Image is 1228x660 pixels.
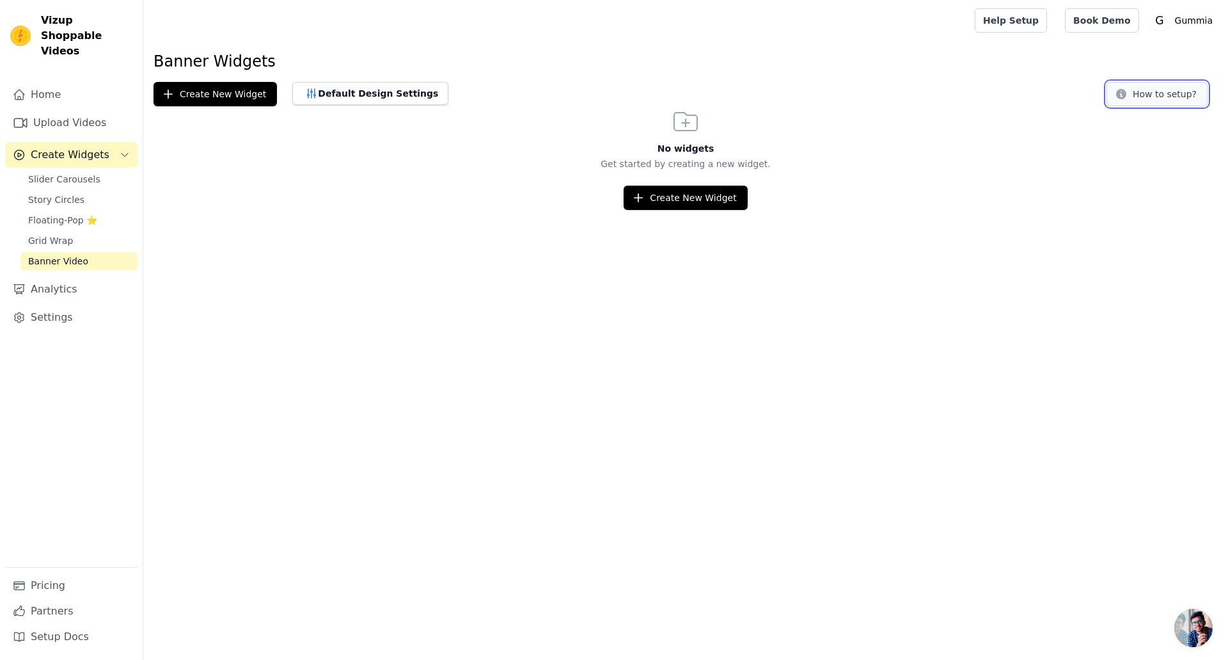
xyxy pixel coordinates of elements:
button: Create New Widget [624,186,747,210]
h3: No widgets [143,142,1228,155]
button: Create Widgets [5,142,138,168]
a: Help Setup [975,8,1047,33]
a: Story Circles [20,191,138,209]
text: G [1155,14,1163,27]
a: Setup Docs [5,624,138,650]
img: Vizup [10,26,31,46]
a: Partners [5,599,138,624]
p: Get started by creating a new widget. [143,157,1228,170]
a: Upload Videos [5,110,138,136]
span: Floating-Pop ⭐ [28,214,97,227]
a: Book Demo [1065,8,1138,33]
a: Slider Carousels [20,170,138,188]
button: Default Design Settings [292,82,448,105]
a: Grid Wrap [20,232,138,250]
a: Analytics [5,277,138,302]
span: Create Widgets [31,147,109,163]
a: Banner Video [20,252,138,270]
h1: Banner Widgets [153,51,1218,72]
div: Open chat [1174,609,1213,647]
a: How to setup? [1106,91,1208,103]
a: Home [5,82,138,108]
span: Vizup Shoppable Videos [41,13,132,59]
p: Gummia [1170,9,1218,32]
a: Settings [5,305,138,330]
button: Create New Widget [153,82,277,106]
a: Pricing [5,573,138,599]
span: Grid Wrap [28,234,73,247]
button: How to setup? [1106,82,1208,106]
span: Banner Video [28,255,88,268]
button: G Gummia [1149,9,1218,32]
span: Story Circles [28,193,84,206]
span: Slider Carousels [28,173,100,186]
a: Floating-Pop ⭐ [20,211,138,229]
